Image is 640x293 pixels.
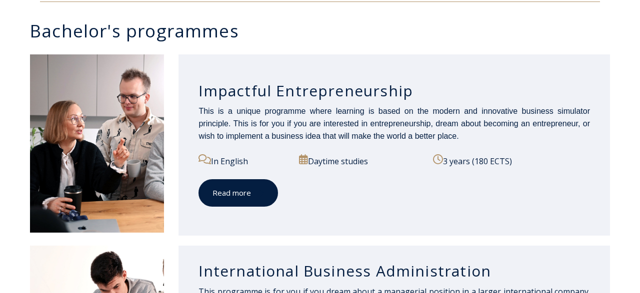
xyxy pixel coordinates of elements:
[198,107,590,140] span: This is a unique programme where learning is based on the modern and innovative business simulato...
[198,262,590,281] h3: International Business Administration
[299,154,422,167] p: Daytime studies
[198,179,278,207] a: Read more
[30,22,620,39] h3: Bachelor's programmes
[198,154,289,167] p: In English
[433,154,590,167] p: 3 years (180 ECTS)
[198,81,590,100] h3: Impactful Entrepreneurship
[30,54,164,233] img: Impactful Entrepreneurship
